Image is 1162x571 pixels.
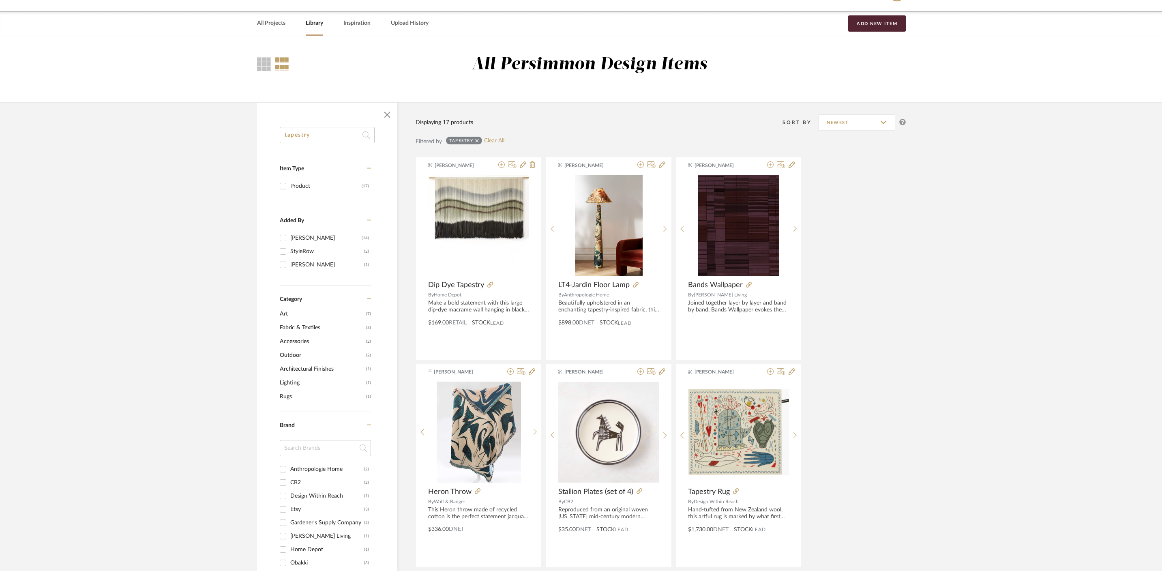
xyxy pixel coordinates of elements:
div: (3) [364,503,369,516]
div: (3) [364,556,369,569]
span: Category [280,296,302,303]
span: Fabric & Textiles [280,321,364,335]
img: LT4-Jardin Floor Lamp [575,175,643,276]
span: STOCK [596,526,615,534]
span: Art [280,307,364,321]
span: Architectural Finishes [280,362,364,376]
span: Dip Dye Tapestry [428,281,484,290]
div: (1) [364,543,369,556]
span: CB2 [564,499,573,504]
span: [PERSON_NAME] [434,368,485,376]
div: (2) [364,516,369,529]
div: Obakki [290,556,364,569]
span: Lead [752,527,766,532]
div: (1) [364,258,369,271]
div: 0 [688,382,789,483]
span: By [558,499,564,504]
span: DNET [449,526,464,532]
span: Tapestry Rug [688,487,730,496]
span: DNET [576,527,591,532]
span: $35.00 [558,527,576,532]
a: Clear All [484,137,504,144]
div: Filtered by [416,137,442,146]
span: [PERSON_NAME] [564,368,615,376]
img: Dip Dye Tapestry [428,175,529,276]
span: Accessories [280,335,364,348]
span: Outdoor [280,348,364,362]
img: Bands Wallpaper [698,175,779,276]
span: $898.00 [558,320,579,326]
div: Make a bold statement with this large dip-dye macrame wall hanging in black and grey tones, measu... [428,300,529,313]
span: Added By [280,218,304,223]
span: Anthropologie Home [564,292,609,297]
div: Reproduced from an original woven [US_STATE] mid-century modern tapestry, the distinctive stallio... [558,507,659,520]
span: DNET [713,527,729,532]
div: (2) [364,463,369,476]
span: Heron Throw [428,487,472,496]
div: Anthropologie Home [290,463,364,476]
span: Lead [490,320,504,326]
span: Lead [615,527,628,532]
div: Product [290,180,362,193]
a: Upload History [391,18,429,29]
div: [PERSON_NAME] [290,258,364,271]
div: (17) [362,180,369,193]
span: [PERSON_NAME] [435,162,486,169]
div: CB2 [290,476,364,489]
span: By [688,499,694,504]
div: 0 [428,175,529,276]
div: StyleRow [290,245,364,258]
span: LT4-Jardin Floor Lamp [558,281,630,290]
span: By [688,292,694,297]
span: (1) [366,376,371,389]
div: Sort By [783,118,818,127]
div: (14) [362,232,369,245]
span: (1) [366,390,371,403]
button: Close [379,107,395,123]
div: All Persimmon Design Items [472,54,707,75]
a: Library [306,18,323,29]
span: $169.00 [428,320,449,326]
span: By [428,499,434,504]
div: [PERSON_NAME] Living [290,530,364,543]
div: Gardener's Supply Company [290,516,364,529]
span: By [428,292,434,297]
span: (3) [366,321,371,334]
span: [PERSON_NAME] [695,162,746,169]
img: Heron Throw [437,382,521,483]
span: [PERSON_NAME] [564,162,615,169]
span: Bands Wallpaper [688,281,743,290]
div: Joined together layer by layer and band by band, Bands Wallpaper evokes the charm of a vintage, h... [688,300,789,313]
a: Inspiration [343,18,371,29]
span: STOCK [472,319,490,327]
div: This Heron throw made of recycled cotton is the perfect statement jacquard blanket for your home.... [428,507,529,520]
button: Add New Item [848,15,906,32]
div: 0 [558,382,659,483]
div: Design Within Reach [290,489,364,502]
div: 0 [688,175,789,276]
div: Beautifully upholstered in an enchanting tapestry-inspired fabric, this stately lamp makes a stun... [558,300,659,313]
div: (1) [364,530,369,543]
span: Stallion Plates (set of 4) [558,487,633,496]
div: (2) [364,476,369,489]
span: Retail [449,320,467,326]
span: Brand [280,423,295,428]
img: Stallion Plates (set of 4) [558,382,659,483]
span: $1,730.00 [688,527,713,532]
a: All Projects [257,18,285,29]
div: Hand-tufted from New Zealand wool, this artful rug is marked by what first appears to be nothing ... [688,507,789,520]
span: Wolf & Badger [434,499,465,504]
span: STOCK [600,319,618,327]
span: STOCK [734,526,752,534]
span: Design Within Reach [694,499,739,504]
div: Etsy [290,503,364,516]
span: Item Type [280,166,304,172]
img: Tapestry Rug [688,389,789,475]
div: (2) [364,245,369,258]
input: Search Brands [280,440,371,456]
span: (1) [366,363,371,376]
span: By [558,292,564,297]
span: Lighting [280,376,364,390]
div: [PERSON_NAME] [290,232,362,245]
input: Search within 17 results [280,127,375,143]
